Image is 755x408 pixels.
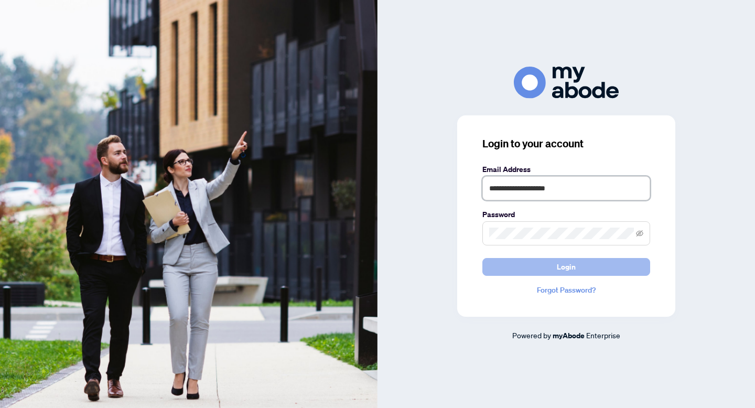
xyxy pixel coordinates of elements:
[514,67,619,99] img: ma-logo
[482,164,650,175] label: Email Address
[482,209,650,220] label: Password
[586,330,620,340] span: Enterprise
[512,330,551,340] span: Powered by
[636,230,643,237] span: eye-invisible
[557,259,576,275] span: Login
[553,330,585,341] a: myAbode
[482,284,650,296] a: Forgot Password?
[482,136,650,151] h3: Login to your account
[482,258,650,276] button: Login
